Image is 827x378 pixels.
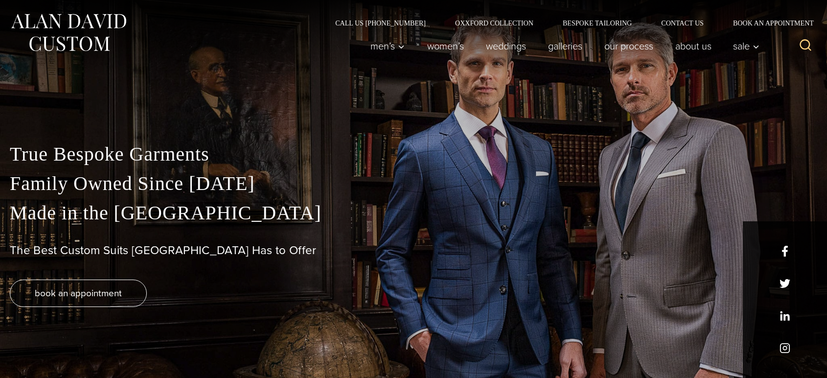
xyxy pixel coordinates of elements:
[416,36,475,56] a: Women’s
[733,41,759,51] span: Sale
[10,11,127,54] img: Alan David Custom
[10,243,817,258] h1: The Best Custom Suits [GEOGRAPHIC_DATA] Has to Offer
[10,140,817,228] p: True Bespoke Garments Family Owned Since [DATE] Made in the [GEOGRAPHIC_DATA]
[475,36,537,56] a: weddings
[593,36,664,56] a: Our Process
[360,36,765,56] nav: Primary Navigation
[548,20,646,26] a: Bespoke Tailoring
[537,36,593,56] a: Galleries
[321,20,440,26] a: Call Us [PHONE_NUMBER]
[370,41,405,51] span: Men’s
[440,20,548,26] a: Oxxford Collection
[646,20,718,26] a: Contact Us
[794,34,817,58] button: View Search Form
[664,36,722,56] a: About Us
[35,286,122,300] span: book an appointment
[718,20,817,26] a: Book an Appointment
[321,20,817,26] nav: Secondary Navigation
[10,280,147,307] a: book an appointment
